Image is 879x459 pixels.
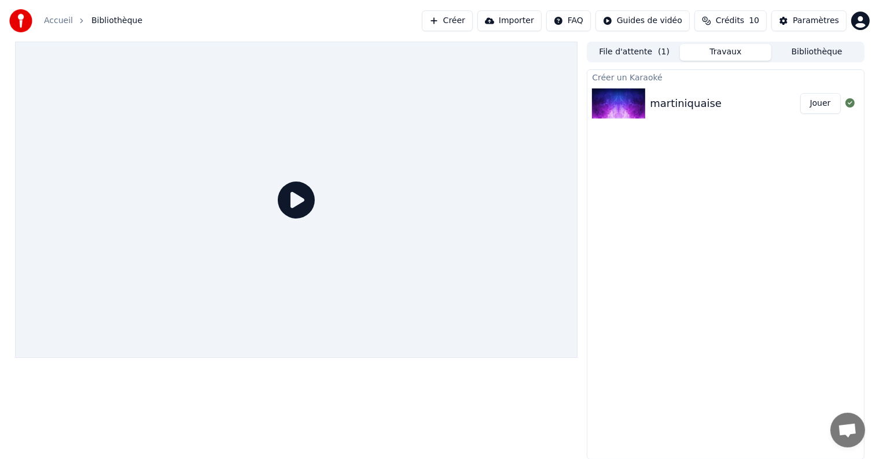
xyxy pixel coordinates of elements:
div: martiniquaise [650,95,722,112]
button: Bibliothèque [771,44,863,61]
button: Importer [477,10,542,31]
nav: breadcrumb [44,15,142,27]
button: Travaux [680,44,771,61]
span: ( 1 ) [658,46,670,58]
button: FAQ [546,10,591,31]
a: Accueil [44,15,73,27]
button: File d'attente [589,44,680,61]
span: 10 [749,15,759,27]
button: Guides de vidéo [595,10,690,31]
a: Ouvrir le chat [830,413,865,447]
span: Crédits [716,15,744,27]
button: Créer [422,10,473,31]
div: Paramètres [793,15,839,27]
span: Bibliothèque [91,15,142,27]
div: Créer un Karaoké [587,70,863,84]
button: Paramètres [771,10,847,31]
button: Crédits10 [694,10,767,31]
button: Jouer [800,93,841,114]
img: youka [9,9,32,32]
